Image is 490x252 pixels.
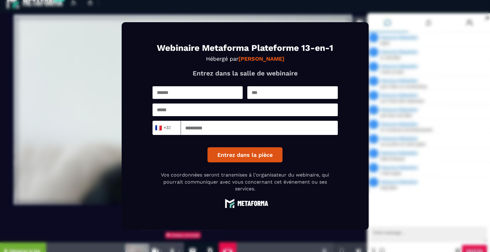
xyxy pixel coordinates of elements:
[153,44,338,52] h1: Webinaire Metaforma Plateforme 13-en-1
[156,124,169,132] span: +33
[171,123,175,132] input: Search for option
[238,55,284,62] strong: [PERSON_NAME]
[207,147,283,162] button: Entrez dans la pièce
[153,69,338,77] p: Entrez dans la salle de webinaire
[222,198,268,208] img: logo
[153,121,181,135] div: Search for option
[153,172,338,192] p: Vos coordonnées seront transmises à l'organisateur du webinaire, qui pourrait communiquer avec vo...
[153,55,338,62] p: Hébergé par
[154,124,162,132] span: 🇫🇷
